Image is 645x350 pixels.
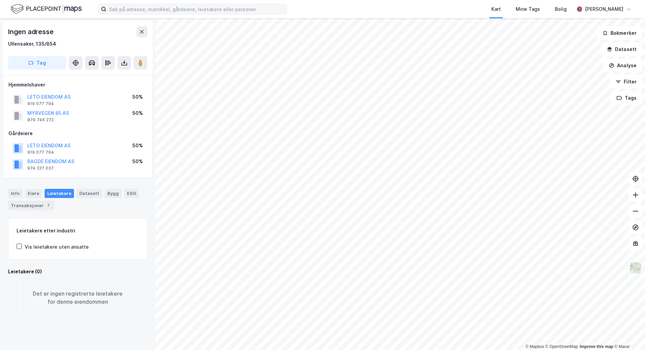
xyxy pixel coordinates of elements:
[8,189,22,198] div: Info
[27,150,54,155] div: 919 077 794
[516,5,540,13] div: Mine Tags
[8,268,147,276] div: Leietakere (0)
[610,75,642,89] button: Filter
[27,117,54,123] div: 879 746 272
[45,202,52,209] div: 7
[132,142,143,150] div: 50%
[27,101,54,106] div: 919 077 794
[17,227,139,235] div: Leietakere etter industri
[555,5,567,13] div: Bolig
[25,243,89,251] div: Vis leietakere uten ansatte
[603,59,642,72] button: Analyse
[25,189,42,198] div: Eiere
[132,157,143,166] div: 50%
[580,344,613,349] a: Improve this map
[124,189,139,198] div: ESG
[611,91,642,105] button: Tags
[11,3,82,15] img: logo.f888ab2527a4732fd821a326f86c7f29.svg
[16,278,139,317] div: Det er ingen registrerte leietakere for denne eiendommen
[8,129,147,137] div: Gårdeiere
[132,109,143,117] div: 50%
[8,56,66,70] button: Tag
[27,166,54,171] div: 974 227 037
[525,344,544,349] a: Mapbox
[597,26,642,40] button: Bokmerker
[491,5,501,13] div: Kart
[8,81,147,89] div: Hjemmelshaver
[45,189,74,198] div: Leietakere
[601,43,642,56] button: Datasett
[611,318,645,350] div: Kontrollprogram for chat
[8,201,54,210] div: Transaksjoner
[629,261,642,274] img: Z
[545,344,578,349] a: OpenStreetMap
[77,189,102,198] div: Datasett
[132,93,143,101] div: 50%
[106,4,287,14] input: Søk på adresse, matrikkel, gårdeiere, leietakere eller personer
[611,318,645,350] iframe: Chat Widget
[8,26,55,37] div: Ingen adresse
[105,189,122,198] div: Bygg
[585,5,623,13] div: [PERSON_NAME]
[8,40,56,48] div: Ullensaker, 135/854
